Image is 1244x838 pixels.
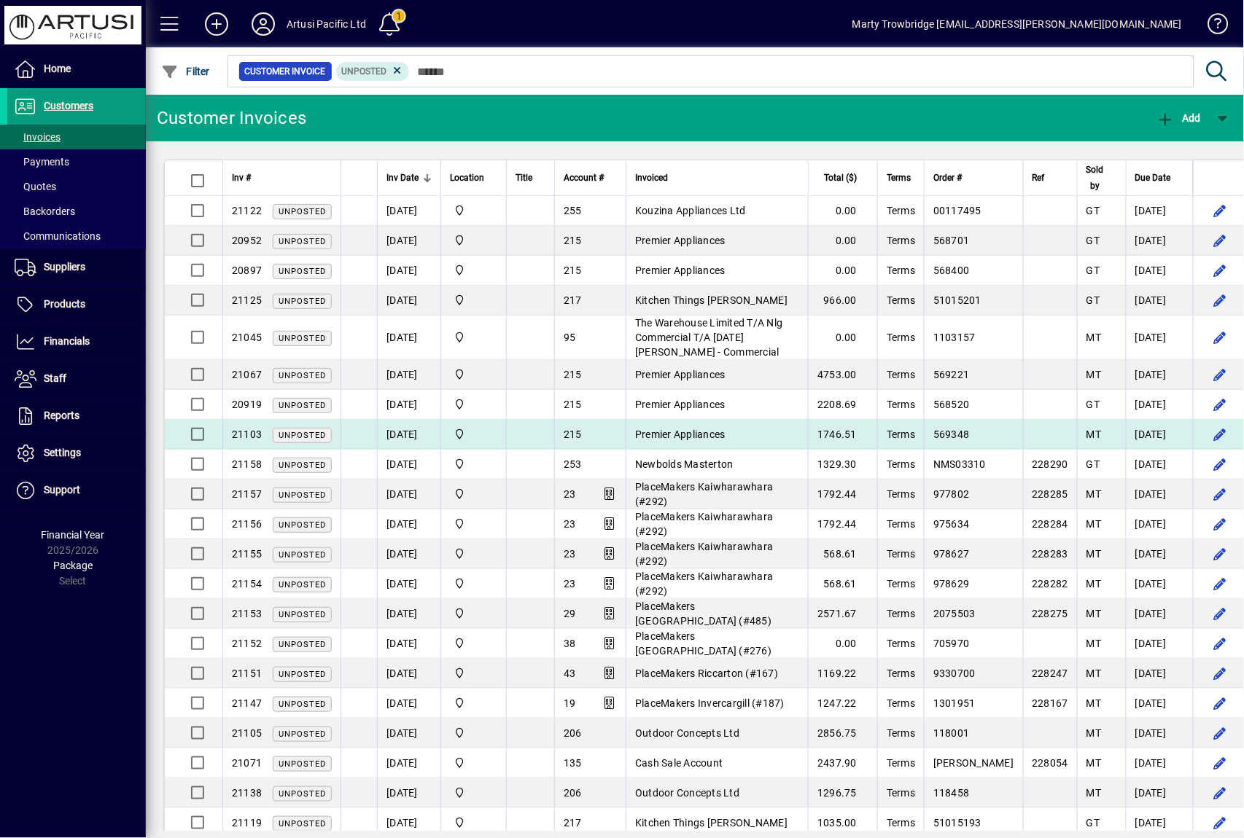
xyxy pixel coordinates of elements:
[193,11,240,37] button: Add
[279,207,326,216] span: Unposted
[933,399,970,410] span: 568520
[15,156,69,168] span: Payments
[564,608,576,619] span: 29
[933,294,981,306] span: 51015201
[450,232,497,248] span: Main Warehouse
[564,369,582,380] span: 215
[1126,599,1193,629] td: [DATE]
[635,600,771,627] span: PlaceMakers [GEOGRAPHIC_DATA] (#485)
[808,286,877,316] td: 966.00
[564,235,582,246] span: 215
[824,170,857,186] span: Total ($)
[1086,608,1102,619] span: MT
[887,578,915,590] span: Terms
[15,131,61,143] span: Invoices
[279,401,326,410] span: Unposted
[279,729,326,739] span: Unposted
[377,256,440,286] td: [DATE]
[450,635,497,651] span: Main Warehouse
[232,518,262,530] span: 21156
[232,638,262,649] span: 21152
[377,450,440,479] td: [DATE]
[450,456,497,472] span: Main Warehouse
[44,410,79,421] span: Reports
[933,170,962,186] span: Order #
[516,170,532,186] span: Title
[817,170,870,186] div: Total ($)
[7,286,146,323] a: Products
[1126,390,1193,420] td: [DATE]
[516,170,545,186] div: Title
[42,529,105,541] span: Financial Year
[232,265,262,276] span: 20897
[635,317,782,358] span: The Warehouse Limited T/A Nlg Commercial T/A [DATE][PERSON_NAME] - Commercial
[564,458,582,470] span: 253
[887,205,915,216] span: Terms
[279,461,326,470] span: Unposted
[7,324,146,360] a: Financials
[1033,578,1069,590] span: 228282
[377,539,440,569] td: [DATE]
[1126,569,1193,599] td: [DATE]
[240,11,287,37] button: Profile
[933,332,976,343] span: 1103157
[279,640,326,649] span: Unposted
[232,608,262,619] span: 21153
[887,638,915,649] span: Terms
[808,256,877,286] td: 0.00
[933,608,976,619] span: 2075503
[933,667,976,679] span: 9330700
[1208,393,1232,416] button: Edit
[232,205,262,216] span: 21122
[635,399,726,410] span: Premier Appliances
[279,490,326,500] span: Unposted
[279,670,326,679] span: Unposted
[1126,689,1193,718] td: [DATE]
[279,520,326,530] span: Unposted
[232,294,262,306] span: 21125
[1033,667,1069,679] span: 228247
[377,569,440,599] td: [DATE]
[377,196,440,226] td: [DATE]
[635,481,773,507] span: PlaceMakers Kaiwharawhara (#292)
[44,100,93,111] span: Customers
[852,12,1182,36] div: Marty Trowbridge [EMAIL_ADDRESS][PERSON_NAME][DOMAIN_NAME]
[887,332,915,343] span: Terms
[564,548,576,560] span: 23
[887,235,915,246] span: Terms
[1086,578,1102,590] span: MT
[564,170,617,186] div: Account #
[450,396,497,412] span: Main Warehouse
[1208,721,1232,745] button: Edit
[887,265,915,276] span: Terms
[1208,692,1232,715] button: Edit
[564,399,582,410] span: 215
[1208,781,1232,804] button: Edit
[1126,718,1193,748] td: [DATE]
[7,125,146,149] a: Invoices
[635,697,785,709] span: PlaceMakers Invercargill (#187)
[232,235,262,246] span: 20952
[564,697,576,709] span: 19
[1086,428,1102,440] span: MT
[1135,170,1171,186] span: Due Date
[157,106,306,130] div: Customer Invoices
[933,458,986,470] span: NMS03310
[1086,235,1100,246] span: GT
[1086,548,1102,560] span: MT
[808,196,877,226] td: 0.00
[377,629,440,659] td: [DATE]
[450,516,497,532] span: Main Warehouse
[635,170,668,186] span: Invoiced
[232,170,251,186] span: Inv #
[450,725,497,741] span: Main Warehouse
[1208,199,1232,222] button: Edit
[232,757,262,769] span: 21071
[564,518,576,530] span: 23
[1126,196,1193,226] td: [DATE]
[887,458,915,470] span: Terms
[7,51,146,87] a: Home
[7,361,146,397] a: Staff
[808,509,877,539] td: 1792.44
[887,428,915,440] span: Terms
